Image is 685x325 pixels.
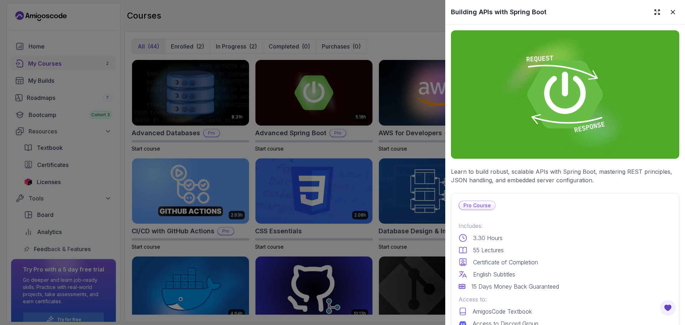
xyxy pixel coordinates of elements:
[473,307,532,316] p: AmigosCode Textbook
[458,295,672,304] p: Access to:
[473,258,538,266] p: Certificate of Completion
[471,282,559,291] p: 15 Days Money Back Guaranteed
[458,222,672,230] p: Includes:
[451,30,679,159] img: building-apis-with-spring-boot_thumbnail
[659,299,676,316] button: Open Feedback Button
[473,234,503,242] p: 3.30 Hours
[451,7,547,17] h2: Building APIs with Spring Boot
[473,270,515,279] p: English Subtitles
[459,201,495,210] p: Pro Course
[451,167,679,184] p: Learn to build robust, scalable APIs with Spring Boot, mastering REST principles, JSON handling, ...
[651,6,664,19] button: Expand drawer
[473,246,504,254] p: 55 Lectures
